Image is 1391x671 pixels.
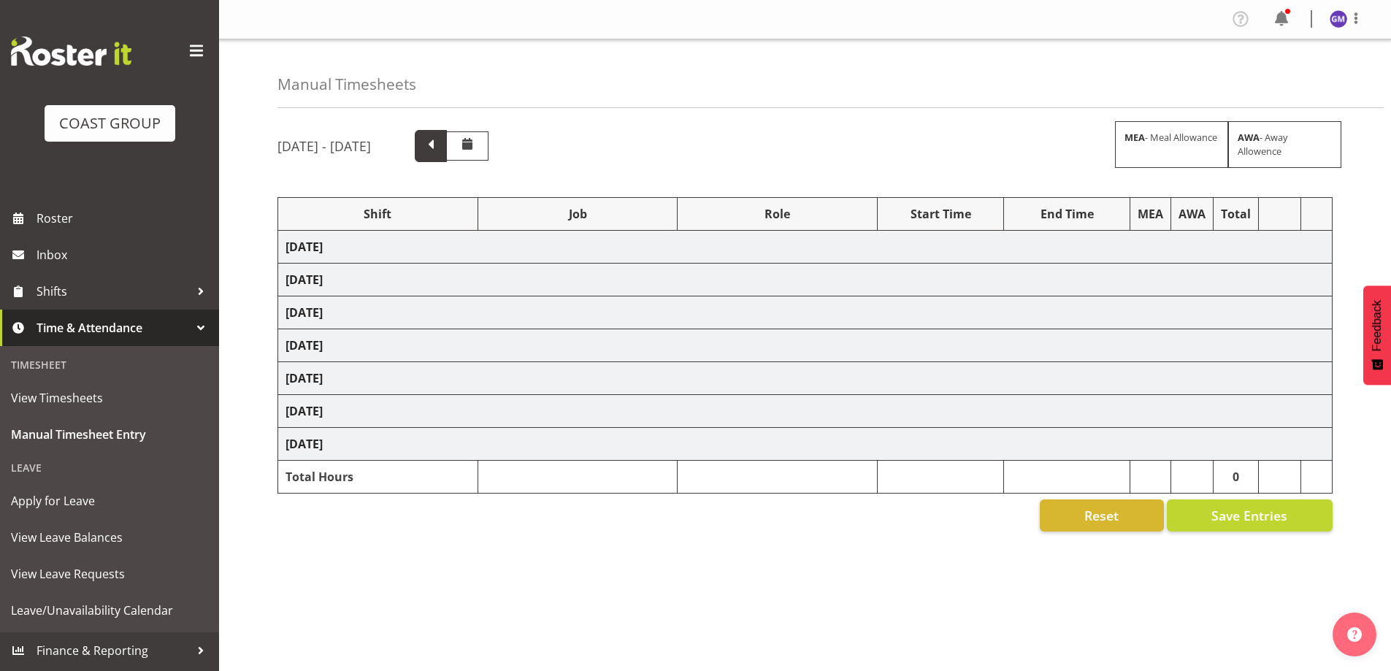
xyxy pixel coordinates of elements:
[4,416,215,453] a: Manual Timesheet Entry
[37,640,190,662] span: Finance & Reporting
[277,138,371,154] h5: [DATE] - [DATE]
[1330,10,1347,28] img: gladys-martini9949.jpg
[37,280,190,302] span: Shifts
[278,264,1333,296] td: [DATE]
[1124,131,1145,144] strong: MEA
[1214,461,1259,494] td: 0
[486,205,670,223] div: Job
[11,599,208,621] span: Leave/Unavailability Calendar
[278,362,1333,395] td: [DATE]
[1179,205,1206,223] div: AWA
[4,519,215,556] a: View Leave Balances
[1167,499,1333,532] button: Save Entries
[11,387,208,409] span: View Timesheets
[11,37,131,66] img: Rosterit website logo
[1011,205,1122,223] div: End Time
[1371,300,1384,351] span: Feedback
[685,205,870,223] div: Role
[4,350,215,380] div: Timesheet
[37,207,212,229] span: Roster
[278,231,1333,264] td: [DATE]
[278,329,1333,362] td: [DATE]
[1238,131,1260,144] strong: AWA
[278,428,1333,461] td: [DATE]
[59,112,161,134] div: COAST GROUP
[11,490,208,512] span: Apply for Leave
[37,244,212,266] span: Inbox
[4,592,215,629] a: Leave/Unavailability Calendar
[4,453,215,483] div: Leave
[1228,121,1341,168] div: - Away Allowence
[286,205,470,223] div: Shift
[37,317,190,339] span: Time & Attendance
[1363,285,1391,385] button: Feedback - Show survey
[11,526,208,548] span: View Leave Balances
[4,483,215,519] a: Apply for Leave
[278,296,1333,329] td: [DATE]
[885,205,996,223] div: Start Time
[1347,627,1362,642] img: help-xxl-2.png
[11,423,208,445] span: Manual Timesheet Entry
[278,461,478,494] td: Total Hours
[1221,205,1251,223] div: Total
[277,76,416,93] h4: Manual Timesheets
[1040,499,1164,532] button: Reset
[1084,506,1119,525] span: Reset
[1211,506,1287,525] span: Save Entries
[1138,205,1163,223] div: MEA
[4,380,215,416] a: View Timesheets
[278,395,1333,428] td: [DATE]
[4,556,215,592] a: View Leave Requests
[11,563,208,585] span: View Leave Requests
[1115,121,1228,168] div: - Meal Allowance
